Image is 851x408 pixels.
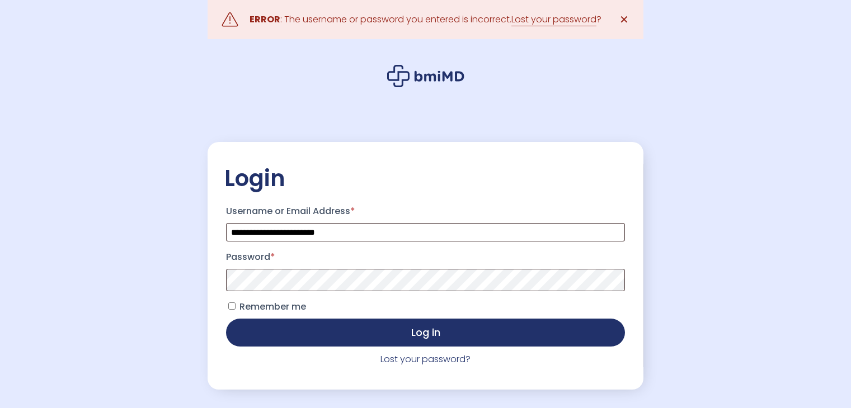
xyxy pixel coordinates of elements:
a: Lost your password? [380,353,471,366]
a: ✕ [613,8,635,31]
a: Lost your password [511,13,596,26]
label: Password [226,248,625,266]
strong: ERROR [250,13,280,26]
span: Remember me [239,300,306,313]
button: Log in [226,319,625,347]
span: ✕ [619,12,629,27]
label: Username or Email Address [226,202,625,220]
input: Remember me [228,302,236,310]
h2: Login [224,164,627,192]
div: : The username or password you entered is incorrect. ? [250,12,601,27]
